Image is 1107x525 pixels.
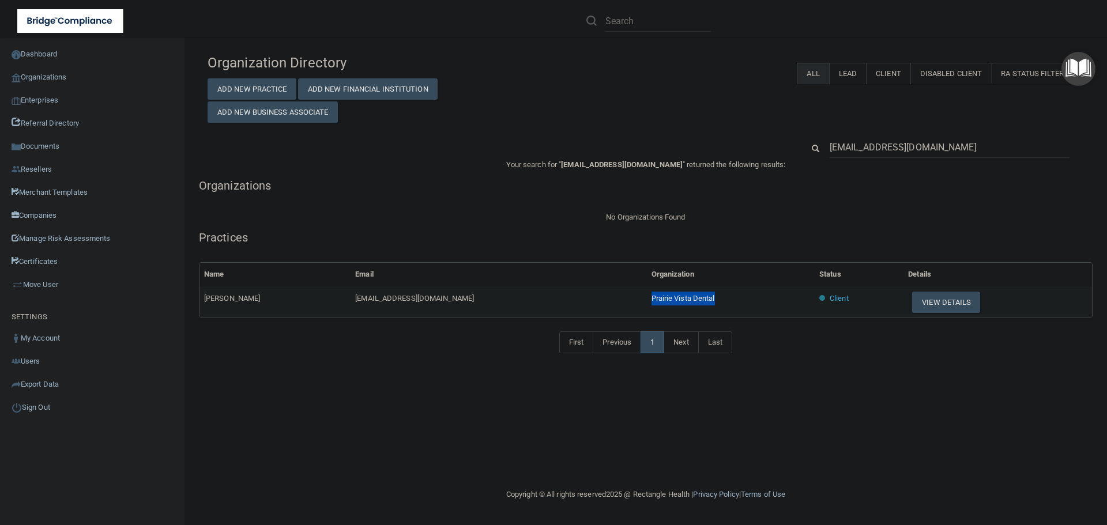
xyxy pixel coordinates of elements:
a: Next [664,331,698,353]
th: Details [903,263,1092,286]
p: Your search for " " returned the following results: [199,158,1093,172]
span: [EMAIL_ADDRESS][DOMAIN_NAME] [355,294,474,303]
img: enterprise.0d942306.png [12,97,21,105]
img: icon-documents.8dae5593.png [12,142,21,152]
img: bridge_compliance_login_screen.278c3ca4.svg [17,9,123,33]
a: Terms of Use [741,490,785,498]
img: ic-search.3b580494.png [586,16,597,26]
span: RA Status Filter [1001,69,1075,78]
a: 1 [641,331,664,353]
input: Search [605,10,711,32]
span: [EMAIL_ADDRESS][DOMAIN_NAME] [561,160,683,169]
a: Privacy Policy [693,490,739,498]
button: Add New Practice [208,78,296,100]
img: ic_dashboard_dark.d01f4a41.png [12,50,21,59]
button: Add New Financial Institution [298,78,438,100]
th: Status [815,263,903,286]
div: Copyright © All rights reserved 2025 @ Rectangle Health | | [435,476,856,513]
img: briefcase.64adab9b.png [12,279,23,290]
input: Search [830,137,1070,158]
th: Email [351,263,646,286]
label: Client [866,63,910,84]
div: No Organizations Found [199,210,1093,224]
img: ic_user_dark.df1a06c3.png [12,334,21,343]
label: Lead [829,63,866,84]
img: organization-icon.f8decf85.png [12,73,21,82]
button: Open Resource Center [1061,52,1095,86]
img: icon-users.e205127d.png [12,357,21,366]
h4: Organization Directory [208,55,488,70]
h5: Practices [199,231,1093,244]
h5: Organizations [199,179,1093,192]
img: ic_reseller.de258add.png [12,165,21,174]
button: View Details [912,292,980,313]
a: Previous [593,331,641,353]
span: Prairie Vista Dental [652,294,715,303]
th: Organization [647,263,815,286]
img: ic_power_dark.7ecde6b1.png [12,402,22,413]
p: Client [830,292,849,305]
label: Disabled Client [910,63,992,84]
button: Add New Business Associate [208,101,338,123]
th: Name [199,263,351,286]
a: Last [698,331,732,353]
label: All [797,63,829,84]
img: icon-export.b9366987.png [12,380,21,389]
span: [PERSON_NAME] [204,294,260,303]
a: First [559,331,594,353]
label: SETTINGS [12,310,47,324]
